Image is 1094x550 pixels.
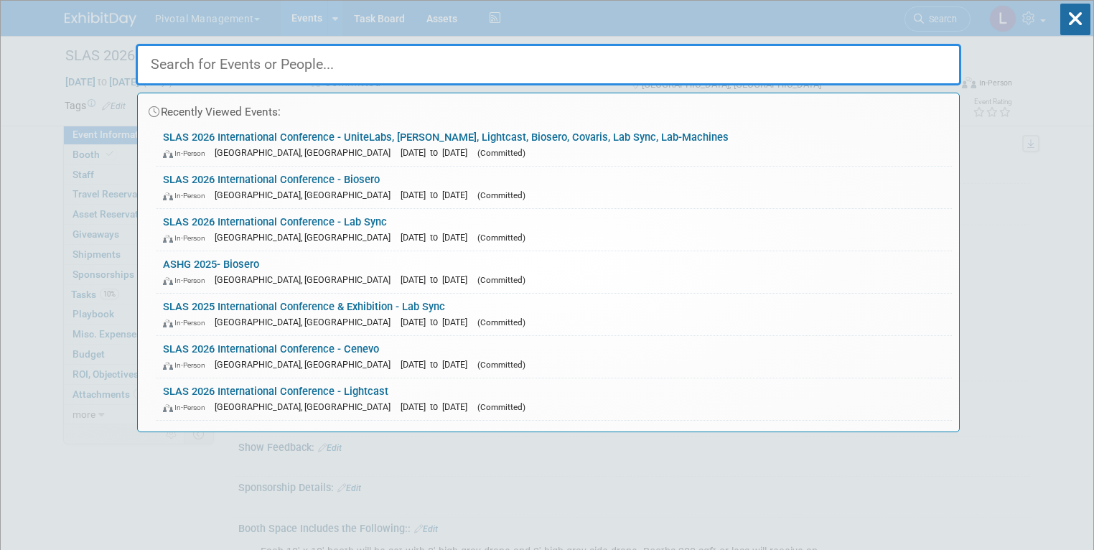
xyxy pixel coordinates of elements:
div: Recently Viewed Events: [145,93,952,124]
span: [GEOGRAPHIC_DATA], [GEOGRAPHIC_DATA] [215,401,398,412]
a: SLAS 2026 International Conference - UniteLabs, [PERSON_NAME], Lightcast, Biosero, Covaris, Lab S... [156,124,952,166]
span: In-Person [163,403,212,412]
span: [GEOGRAPHIC_DATA], [GEOGRAPHIC_DATA] [215,359,398,370]
span: (Committed) [477,233,525,243]
span: [GEOGRAPHIC_DATA], [GEOGRAPHIC_DATA] [215,190,398,200]
a: SLAS 2026 International Conference - Cenevo In-Person [GEOGRAPHIC_DATA], [GEOGRAPHIC_DATA] [DATE]... [156,336,952,378]
input: Search for Events or People... [136,44,961,85]
span: [DATE] to [DATE] [401,190,474,200]
a: ASHG 2025- Biosero In-Person [GEOGRAPHIC_DATA], [GEOGRAPHIC_DATA] [DATE] to [DATE] (Committed) [156,251,952,293]
span: [DATE] to [DATE] [401,232,474,243]
span: (Committed) [477,275,525,285]
span: In-Person [163,191,212,200]
a: SLAS 2026 International Conference - Lightcast In-Person [GEOGRAPHIC_DATA], [GEOGRAPHIC_DATA] [DA... [156,378,952,420]
span: [DATE] to [DATE] [401,359,474,370]
a: SLAS 2026 International Conference - Biosero In-Person [GEOGRAPHIC_DATA], [GEOGRAPHIC_DATA] [DATE... [156,167,952,208]
span: (Committed) [477,317,525,327]
span: [GEOGRAPHIC_DATA], [GEOGRAPHIC_DATA] [215,317,398,327]
a: SLAS 2025 International Conference & Exhibition - Lab Sync In-Person [GEOGRAPHIC_DATA], [GEOGRAPH... [156,294,952,335]
span: [DATE] to [DATE] [401,274,474,285]
span: [DATE] to [DATE] [401,317,474,327]
span: In-Person [163,233,212,243]
span: (Committed) [477,402,525,412]
span: [DATE] to [DATE] [401,401,474,412]
span: In-Person [163,318,212,327]
span: In-Person [163,149,212,158]
span: [GEOGRAPHIC_DATA], [GEOGRAPHIC_DATA] [215,274,398,285]
span: [GEOGRAPHIC_DATA], [GEOGRAPHIC_DATA] [215,232,398,243]
span: [DATE] to [DATE] [401,147,474,158]
span: (Committed) [477,148,525,158]
span: [GEOGRAPHIC_DATA], [GEOGRAPHIC_DATA] [215,147,398,158]
a: SLAS 2026 International Conference - Lab Sync In-Person [GEOGRAPHIC_DATA], [GEOGRAPHIC_DATA] [DAT... [156,209,952,251]
span: In-Person [163,360,212,370]
span: In-Person [163,276,212,285]
span: (Committed) [477,190,525,200]
span: (Committed) [477,360,525,370]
